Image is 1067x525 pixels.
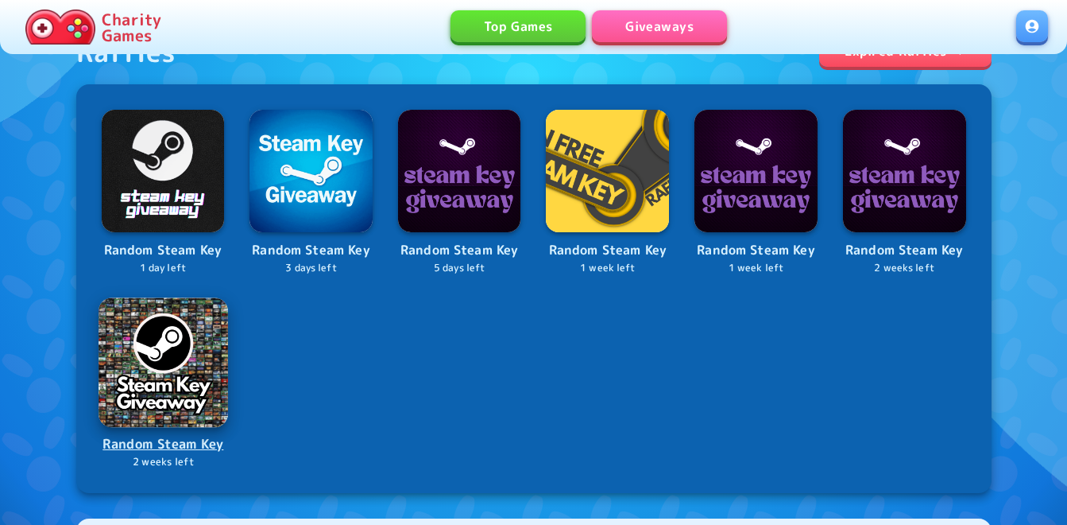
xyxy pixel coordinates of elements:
[102,11,161,43] p: Charity Games
[546,110,669,276] a: LogoRandom Steam Key1 week left
[398,240,521,261] p: Random Steam Key
[102,110,225,233] img: Logo
[100,434,226,455] p: Random Steam Key
[99,297,227,426] img: Logo
[25,10,95,45] img: Charity.Games
[249,261,373,276] p: 3 days left
[398,110,521,233] img: Logo
[100,455,226,470] p: 2 weeks left
[843,261,966,276] p: 2 weeks left
[398,110,521,276] a: LogoRandom Steam Key5 days left
[398,261,521,276] p: 5 days left
[694,110,818,233] img: Logo
[843,110,966,276] a: LogoRandom Steam Key2 weeks left
[102,110,225,276] a: LogoRandom Steam Key1 day left
[100,299,226,469] a: LogoRandom Steam Key2 weeks left
[694,110,818,276] a: LogoRandom Steam Key1 week left
[249,110,373,233] img: Logo
[843,110,966,233] img: Logo
[546,240,669,261] p: Random Steam Key
[694,240,818,261] p: Random Steam Key
[546,110,669,233] img: Logo
[592,10,727,42] a: Giveaways
[102,240,225,261] p: Random Steam Key
[694,261,818,276] p: 1 week left
[102,261,225,276] p: 1 day left
[19,6,168,48] a: Charity Games
[76,35,176,68] div: Raffles
[546,261,669,276] p: 1 week left
[249,110,373,276] a: LogoRandom Steam Key3 days left
[249,240,373,261] p: Random Steam Key
[843,240,966,261] p: Random Steam Key
[450,10,586,42] a: Top Games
